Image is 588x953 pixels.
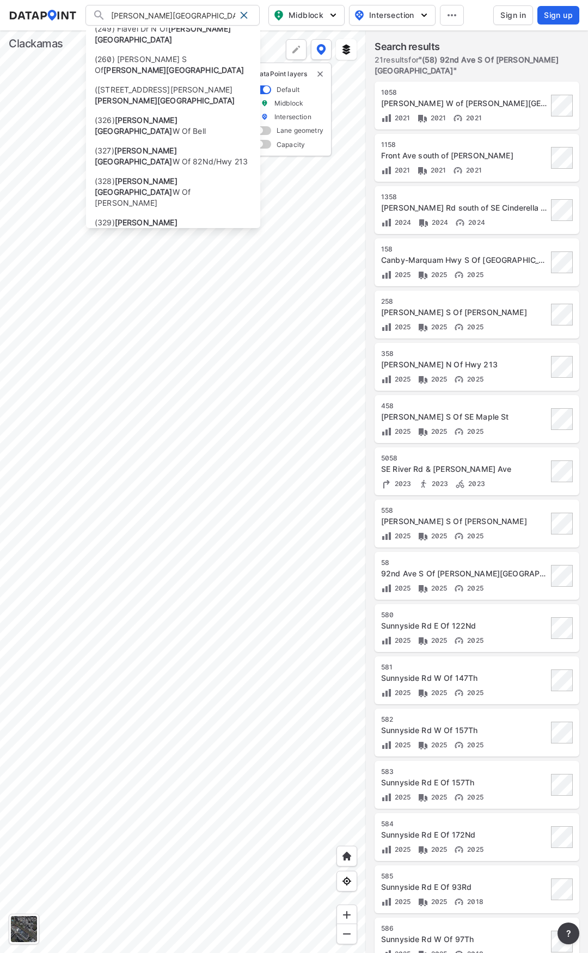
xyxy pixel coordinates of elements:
img: +Dz8AAAAASUVORK5CYII= [291,44,302,55]
div: 458 [381,402,548,410]
div: 158 [381,245,548,254]
div: Polygon tool [286,39,307,60]
img: Vehicle class [417,165,428,176]
span: 2025 [428,793,448,801]
div: Zoom in [336,905,357,925]
div: 558 [381,506,548,515]
span: 2025 [428,532,448,540]
p: DataPoint layers [255,70,324,78]
img: 5YPKRKmlfpI5mqlR8AD95paCi+0kK1fRFDJSaMmawlwaeJcJwk9O2fotCW5ve9gAAAAASUVORK5CYII= [328,10,339,21]
div: 358 [381,349,548,358]
span: 2025 [464,741,483,749]
img: Volume count [381,165,392,176]
span: 2024 [392,218,412,226]
strong: [PERSON_NAME][GEOGRAPHIC_DATA] [95,115,177,136]
span: 2025 [464,793,483,801]
div: 580 [381,611,548,619]
span: 2023 [429,479,449,488]
img: Bicycle count [455,478,465,489]
div: Canby-Marquam Hwy S Of Macksburg [381,255,548,266]
input: Search [106,7,235,24]
img: Volume count [381,896,392,907]
span: 2025 [392,584,411,592]
img: +XpAUvaXAN7GudzAAAAAElFTkSuQmCC [341,851,352,862]
img: Volume count [381,217,392,228]
span: 2025 [428,636,448,644]
span: ? [564,927,573,940]
img: map_pin_mid.602f9df1.svg [272,9,285,22]
img: Vehicle speed [454,635,464,646]
div: 1058 [381,88,548,97]
div: Sunnyside Rd W Of 157Th [381,725,548,736]
strong: [PERSON_NAME][GEOGRAPHIC_DATA] [95,218,177,238]
span: 2025 [392,427,411,435]
img: Vehicle class [418,687,428,698]
span: 2025 [428,584,448,592]
div: Holmes Ln W of Linn Ave [381,98,548,109]
span: 2025 [392,688,411,697]
img: Volume count [381,844,392,855]
div: Kropf Rd N Of Hwy 213 [381,359,548,370]
img: Vehicle speed [454,374,464,385]
img: marker_Midblock.5ba75e30.svg [261,99,268,108]
button: Sign in [493,5,533,25]
div: 584 [381,820,548,828]
img: Vehicle speed [452,113,463,124]
li: (326) W Of Bell [86,110,260,141]
span: 2023 [465,479,485,488]
span: Sign up [544,10,573,21]
img: Volume count [381,322,392,333]
div: Home [336,846,357,866]
span: 2025 [392,375,411,383]
span: Intersection [354,9,428,22]
div: Clackamas [9,36,63,51]
img: Vehicle speed [454,426,464,437]
img: Volume count [381,687,392,698]
div: Zoom out [336,924,357,944]
img: Vehicle speed [454,583,464,594]
img: Vehicle speed [454,740,464,751]
div: 258 [381,297,548,306]
span: 2025 [392,845,411,853]
div: Oatfield Rd S Of SE Maple St [381,411,548,422]
button: Intersection [349,5,436,26]
label: Lane geometry [277,126,323,135]
span: 2025 [464,688,483,697]
img: Vehicle speed [454,531,464,542]
img: Vehicle class [418,740,428,751]
img: Volume count [381,531,392,542]
div: Sunnyside Rd E Of 157Th [381,777,548,788]
img: Volume count [381,583,392,594]
img: Vehicle speed [454,687,464,698]
img: 5YPKRKmlfpI5mqlR8AD95paCi+0kK1fRFDJSaMmawlwaeJcJwk9O2fotCW5ve9gAAAAASUVORK5CYII= [419,10,430,21]
img: MAAAAAElFTkSuQmCC [341,929,352,939]
div: 5058 [381,454,548,463]
div: Sunnyside Rd W Of 97Th [381,934,548,945]
label: Intersection [274,112,311,121]
span: 2025 [392,793,411,801]
span: 2024 [465,218,485,226]
img: ZvzfEJKXnyWIrJytrsY285QMwk63cM6Drc+sIAAAAASUVORK5CYII= [341,909,352,920]
button: more [558,923,579,944]
button: Midblock [268,5,345,26]
span: 2025 [464,270,483,279]
span: " (58) 92nd Ave S Of [PERSON_NAME][GEOGRAPHIC_DATA] " [375,55,559,75]
div: 582 [381,715,548,724]
span: 2021 [463,166,482,174]
li: ([STREET_ADDRESS][PERSON_NAME] [86,80,260,110]
img: Vehicle speed [454,269,464,280]
div: Sunnyside Rd E Of 172Nd [381,829,548,840]
img: Vehicle speed [455,217,465,228]
img: Vehicle class [418,374,428,385]
img: Vehicle speed [454,844,464,855]
span: 2025 [392,532,411,540]
a: Sign up [535,6,579,24]
img: Vehicle class [418,269,428,280]
div: SE River Rd & SE Courtney Ave [381,464,548,475]
div: Sunnyside Rd E Of 93Rd [381,882,548,893]
div: View my location [336,871,357,891]
img: zeq5HYn9AnE9l6UmnFLPAAAAAElFTkSuQmCC [341,876,352,887]
button: delete [316,70,324,78]
img: Vehicle class [418,583,428,594]
button: External layers [336,39,357,60]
